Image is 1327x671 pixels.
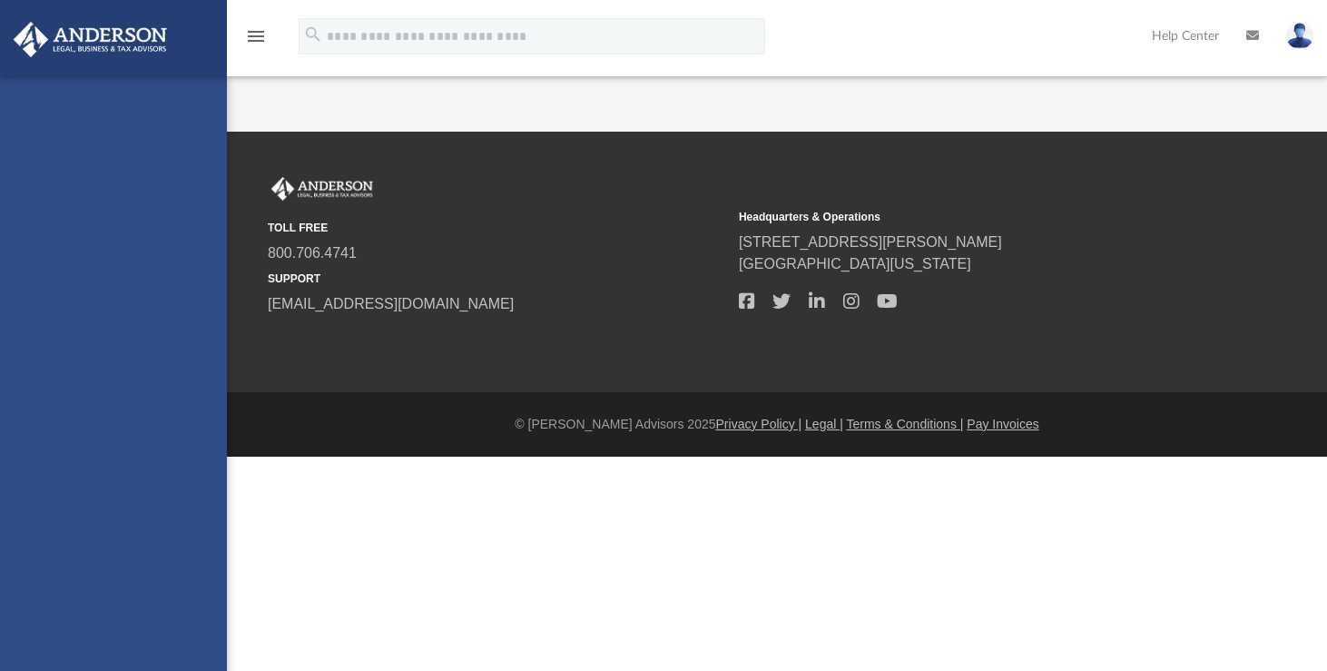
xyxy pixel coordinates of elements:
img: User Pic [1286,23,1313,49]
a: menu [245,35,267,47]
small: Headquarters & Operations [739,209,1197,225]
a: [GEOGRAPHIC_DATA][US_STATE] [739,256,971,271]
i: menu [245,25,267,47]
img: Anderson Advisors Platinum Portal [8,22,172,57]
small: TOLL FREE [268,220,726,236]
a: [EMAIL_ADDRESS][DOMAIN_NAME] [268,296,514,311]
i: search [303,25,323,44]
a: Pay Invoices [967,417,1038,431]
a: Terms & Conditions | [847,417,964,431]
a: 800.706.4741 [268,245,357,261]
div: © [PERSON_NAME] Advisors 2025 [227,415,1327,434]
a: [STREET_ADDRESS][PERSON_NAME] [739,234,1002,250]
a: Legal | [805,417,843,431]
a: Privacy Policy | [716,417,802,431]
img: Anderson Advisors Platinum Portal [268,177,377,201]
small: SUPPORT [268,271,726,287]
